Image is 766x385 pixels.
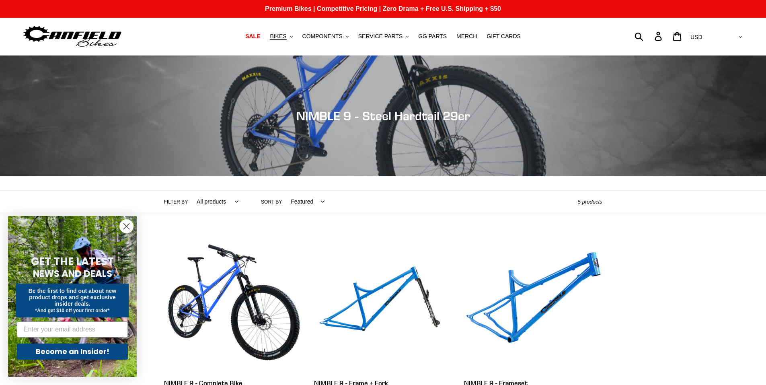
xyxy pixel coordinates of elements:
span: MERCH [456,33,477,40]
a: MERCH [452,31,481,42]
span: SALE [245,33,260,40]
input: Search [639,27,659,45]
img: Canfield Bikes [22,24,123,49]
span: NEWS AND DEALS [33,267,112,280]
button: SERVICE PARTS [354,31,413,42]
button: Close dialog [119,219,133,233]
span: SERVICE PARTS [358,33,403,40]
span: GIFT CARDS [487,33,521,40]
a: SALE [241,31,264,42]
input: Enter your email address [17,321,128,338]
button: Become an Insider! [17,344,128,360]
label: Sort by [261,198,282,206]
a: GIFT CARDS [483,31,525,42]
span: NIMBLE 9 - Steel Hardtail 29er [296,109,470,123]
span: COMPONENTS [302,33,343,40]
span: *And get $10 off your first order* [35,308,109,313]
span: 5 products [578,199,602,205]
a: GG PARTS [414,31,451,42]
label: Filter by [164,198,188,206]
span: GG PARTS [418,33,447,40]
span: Be the first to find out about new product drops and get exclusive insider deals. [29,288,117,307]
button: BIKES [266,31,296,42]
span: GET THE LATEST [31,254,114,269]
span: BIKES [270,33,286,40]
button: COMPONENTS [298,31,353,42]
